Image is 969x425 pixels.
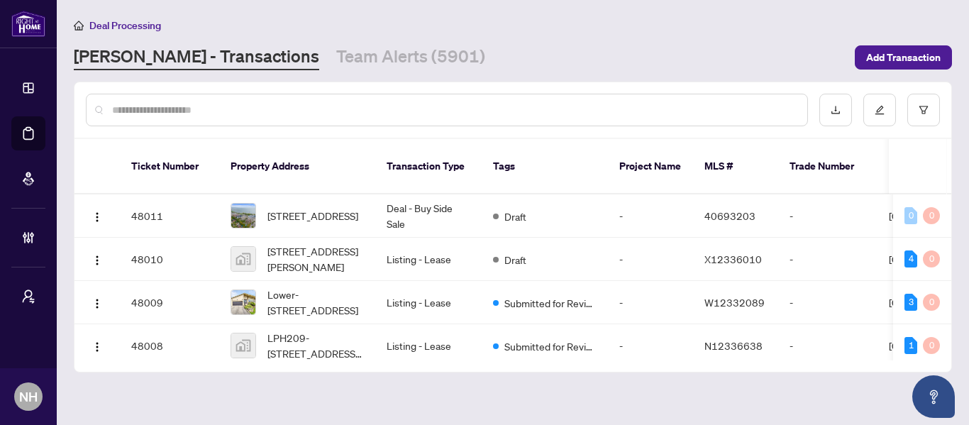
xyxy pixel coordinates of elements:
td: - [608,238,693,281]
img: thumbnail-img [231,333,255,358]
th: Transaction Type [375,139,482,194]
th: Property Address [219,139,375,194]
img: thumbnail-img [231,204,255,228]
button: Logo [86,334,109,357]
button: Logo [86,291,109,314]
td: Listing - Lease [375,281,482,324]
div: 1 [904,337,917,354]
button: Logo [86,204,109,227]
td: - [608,194,693,238]
span: N12336638 [704,339,763,352]
img: Logo [92,298,103,309]
span: home [74,21,84,31]
span: Submitted for Review [504,295,597,311]
th: Project Name [608,139,693,194]
th: Ticket Number [120,139,219,194]
img: Logo [92,211,103,223]
div: 4 [904,250,917,267]
img: Logo [92,255,103,266]
span: [STREET_ADDRESS][PERSON_NAME] [267,243,364,275]
img: logo [11,11,45,37]
td: - [778,281,877,324]
a: [PERSON_NAME] - Transactions [74,45,319,70]
span: download [831,105,841,115]
img: Logo [92,341,103,353]
td: 48008 [120,324,219,368]
td: 48009 [120,281,219,324]
span: Deal Processing [89,19,161,32]
span: user-switch [21,289,35,304]
button: Open asap [912,375,955,418]
img: thumbnail-img [231,290,255,314]
span: [STREET_ADDRESS] [267,208,358,223]
button: download [819,94,852,126]
button: Add Transaction [855,45,952,70]
span: filter [919,105,929,115]
span: Draft [504,209,526,224]
td: - [608,324,693,368]
div: 0 [923,250,940,267]
span: LPH209-[STREET_ADDRESS][PERSON_NAME] [267,330,364,361]
span: Submitted for Review [504,338,597,354]
td: Deal - Buy Side Sale [375,194,482,238]
span: W12332089 [704,296,765,309]
span: Lower-[STREET_ADDRESS] [267,287,364,318]
span: edit [875,105,885,115]
td: 48010 [120,238,219,281]
div: 0 [904,207,917,224]
td: Listing - Lease [375,238,482,281]
td: - [778,324,877,368]
span: Add Transaction [866,46,941,69]
th: Tags [482,139,608,194]
th: Trade Number [778,139,877,194]
button: filter [907,94,940,126]
div: 3 [904,294,917,311]
span: X12336010 [704,253,762,265]
span: 40693203 [704,209,755,222]
span: Draft [504,252,526,267]
th: MLS # [693,139,778,194]
td: - [778,194,877,238]
a: Team Alerts (5901) [336,45,485,70]
td: Listing - Lease [375,324,482,368]
td: - [608,281,693,324]
span: NH [19,387,38,407]
div: 0 [923,337,940,354]
img: thumbnail-img [231,247,255,271]
div: 0 [923,207,940,224]
td: - [778,238,877,281]
div: 0 [923,294,940,311]
td: 48011 [120,194,219,238]
button: edit [863,94,896,126]
button: Logo [86,248,109,270]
